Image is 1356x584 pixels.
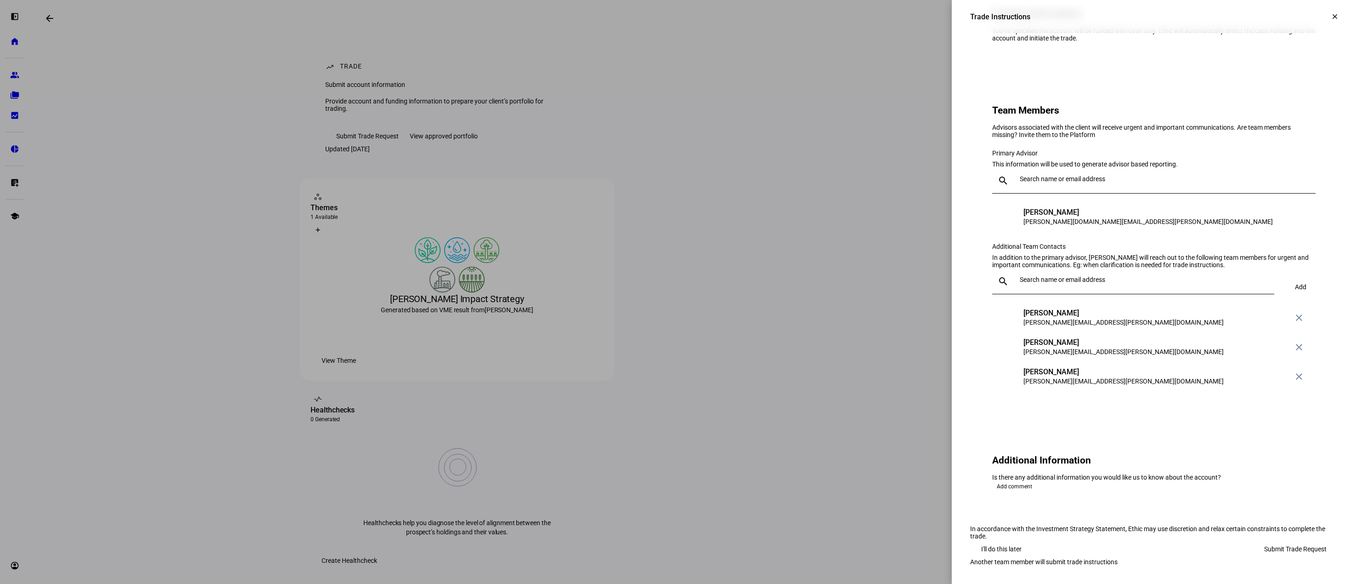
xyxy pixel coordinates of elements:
[998,338,1016,356] div: KF
[992,276,1014,287] mat-icon: search
[1023,377,1224,386] div: [PERSON_NAME][EMAIL_ADDRESS][PERSON_NAME][DOMAIN_NAME]
[1023,367,1224,377] div: [PERSON_NAME]
[970,525,1338,540] div: In accordance with the Investment Strategy Statement, Ethic may use discretion and relax certain ...
[1264,540,1327,558] span: Submit Trade Request
[970,12,1030,21] div: Trade Instructions
[992,149,1316,157] div: Primary Advisor
[1253,540,1338,558] button: Submit Trade Request
[1020,175,1312,183] input: Search name or email address
[1023,208,1273,217] div: [PERSON_NAME]
[1294,312,1305,323] mat-icon: close
[997,481,1032,492] span: Add comment
[1023,338,1224,347] div: [PERSON_NAME]
[992,105,1316,116] h2: Team Members
[998,367,1016,386] div: JG
[1023,318,1224,327] div: [PERSON_NAME][EMAIL_ADDRESS][PERSON_NAME][DOMAIN_NAME]
[1020,276,1271,283] input: Search name or email address
[970,558,1118,566] a: Another team member will submit trade instructions
[981,540,1022,558] span: I'll do this later
[1294,371,1305,382] mat-icon: close
[1023,217,1273,226] div: [PERSON_NAME][DOMAIN_NAME][EMAIL_ADDRESS][PERSON_NAME][DOMAIN_NAME]
[992,27,1316,42] div: You’ve specified the account will be funded with cash only. Ethic will automatically detect the c...
[1023,347,1224,356] div: [PERSON_NAME][EMAIL_ADDRESS][PERSON_NAME][DOMAIN_NAME]
[1331,12,1339,21] mat-icon: clear
[992,160,1316,168] div: This information will be used to generate advisor based reporting.
[992,243,1316,250] div: Additional Team Contacts
[992,474,1316,481] div: Is there any additional information you would like us to know about the account?
[970,540,1033,558] button: I'll do this later
[998,208,1016,226] div: JS
[1294,342,1305,353] mat-icon: close
[992,481,1037,492] button: Add comment
[992,124,1316,138] div: Advisors associated with the client will receive urgent and important communications. Are team me...
[1023,309,1224,318] div: [PERSON_NAME]
[998,309,1016,327] div: AS
[992,455,1316,466] h2: Additional Information
[992,175,1014,186] mat-icon: search
[992,254,1316,269] div: In addition to the primary advisor, [PERSON_NAME] will reach out to the following team members fo...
